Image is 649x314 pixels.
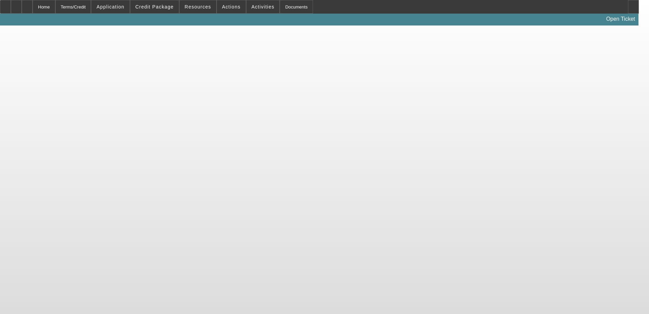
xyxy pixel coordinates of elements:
button: Actions [217,0,246,13]
button: Resources [180,0,216,13]
span: Resources [185,4,211,10]
button: Credit Package [130,0,179,13]
span: Actions [222,4,241,10]
button: Activities [246,0,280,13]
span: Application [96,4,124,10]
span: Activities [252,4,275,10]
a: Open Ticket [604,13,638,25]
span: Credit Package [135,4,174,10]
button: Application [91,0,129,13]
